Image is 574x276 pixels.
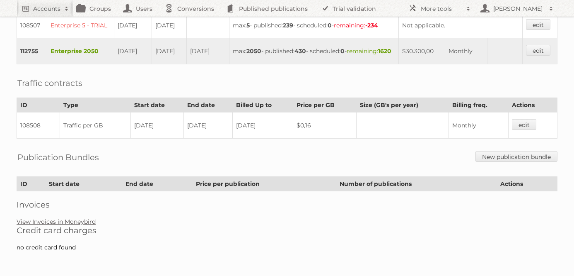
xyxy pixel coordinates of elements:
[398,12,522,39] td: Not applicable.
[365,22,378,29] strong: -234
[334,22,378,29] span: remaining:
[293,98,357,112] th: Price per GB
[293,112,357,139] td: $0,16
[449,112,508,139] td: Monthly
[357,98,449,112] th: Size (GB's per year)
[17,200,557,210] h2: Invoices
[475,151,557,162] a: New publication bundle
[347,47,391,55] span: remaining:
[246,47,261,55] strong: 2050
[60,98,131,112] th: Type
[449,98,508,112] th: Billing freq.
[233,112,293,139] td: [DATE]
[421,5,462,13] h2: More tools
[17,151,99,164] h2: Publication Bundles
[122,177,192,191] th: End date
[445,38,487,64] td: Monthly
[17,112,60,139] td: 108508
[114,38,152,64] td: [DATE]
[526,19,550,30] a: edit
[47,12,114,39] td: Enterprise 5 - TRIAL
[512,119,536,130] a: edit
[152,12,187,39] td: [DATE]
[193,177,336,191] th: Price per publication
[398,38,445,64] td: $30.300,00
[187,38,229,64] td: [DATE]
[328,22,332,29] strong: 0
[497,177,557,191] th: Actions
[152,38,187,64] td: [DATE]
[508,98,557,112] th: Actions
[229,38,398,64] td: max: - published: - scheduled: -
[17,77,82,89] h2: Traffic contracts
[526,45,550,56] a: edit
[130,98,183,112] th: Start date
[336,177,497,191] th: Number of publications
[17,218,96,225] a: View Invoices in Moneybird
[378,47,391,55] strong: 1620
[233,98,293,112] th: Billed Up to
[491,5,545,13] h2: [PERSON_NAME]
[17,225,557,235] h2: Credit card charges
[17,98,60,112] th: ID
[114,12,152,39] td: [DATE]
[17,177,46,191] th: ID
[246,22,250,29] strong: 5
[283,22,293,29] strong: 239
[130,112,183,139] td: [DATE]
[46,177,122,191] th: Start date
[184,112,233,139] td: [DATE]
[229,12,398,39] td: max: - published: - scheduled: -
[340,47,345,55] strong: 0
[17,12,47,39] td: 108507
[60,112,131,139] td: Traffic per GB
[184,98,233,112] th: End date
[47,38,114,64] td: Enterprise 2050
[294,47,306,55] strong: 430
[17,38,47,64] td: 112755
[33,5,60,13] h2: Accounts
